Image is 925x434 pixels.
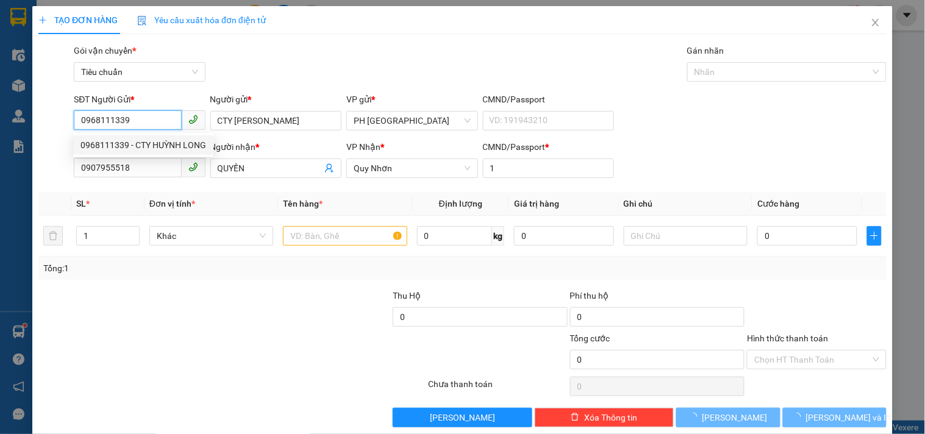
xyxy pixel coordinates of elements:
[73,135,213,155] div: 0968111339 - CTY HUỲNH LONG
[10,12,29,24] span: Gửi:
[10,40,134,69] div: CTY [PERSON_NAME]
[584,411,637,424] span: Xóa Thông tin
[806,411,891,424] span: [PERSON_NAME] và In
[143,10,228,40] div: Quy Nhơn
[793,413,806,421] span: loading
[570,289,745,307] div: Phí thu hộ
[143,54,228,71] div: 0907955518
[868,231,881,241] span: plus
[143,71,228,86] div: 1
[492,226,504,246] span: kg
[188,162,198,172] span: phone
[676,408,780,427] button: [PERSON_NAME]
[430,411,495,424] span: [PERSON_NAME]
[143,12,172,24] span: Nhận:
[570,333,610,343] span: Tổng cước
[74,93,205,106] div: SĐT Người Gửi
[283,199,323,208] span: Tên hàng
[747,333,828,343] label: Hình thức thanh toán
[859,6,893,40] button: Close
[81,63,198,81] span: Tiêu chuẩn
[346,142,380,152] span: VP Nhận
[689,413,702,421] span: loading
[43,261,358,275] div: Tổng: 1
[143,40,228,54] div: QUYỀN
[702,411,768,424] span: [PERSON_NAME]
[324,163,334,173] span: user-add
[149,199,195,208] span: Đơn vị tính
[80,138,206,152] div: 0968111339 - CTY HUỲNH LONG
[571,413,579,422] span: delete
[354,159,470,177] span: Quy Nhơn
[439,199,482,208] span: Định lượng
[687,46,724,55] label: Gán nhãn
[74,46,136,55] span: Gói vận chuyển
[76,199,86,208] span: SL
[10,69,134,86] div: 0968111339
[210,93,341,106] div: Người gửi
[137,15,266,25] span: Yêu cầu xuất hóa đơn điện tử
[483,140,614,154] div: CMND/Passport
[393,291,421,301] span: Thu Hộ
[483,93,614,106] div: CMND/Passport
[38,15,118,25] span: TẠO ĐƠN HÀNG
[354,112,470,130] span: PH Sài Gòn
[188,115,198,124] span: phone
[619,192,752,216] th: Ghi chú
[38,16,47,24] span: plus
[535,408,674,427] button: deleteXóa Thông tin
[514,199,559,208] span: Giá trị hàng
[624,226,748,246] input: Ghi Chú
[157,227,266,245] span: Khác
[427,377,568,399] div: Chưa thanh toán
[514,226,614,246] input: 0
[393,408,532,427] button: [PERSON_NAME]
[210,140,341,154] div: Người nhận
[783,408,887,427] button: [PERSON_NAME] và In
[43,226,63,246] button: delete
[137,16,147,26] img: icon
[283,226,407,246] input: VD: Bàn, Ghế
[10,10,134,40] div: PH [GEOGRAPHIC_DATA]
[871,18,880,27] span: close
[867,226,882,246] button: plus
[757,199,799,208] span: Cước hàng
[346,93,477,106] div: VP gửi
